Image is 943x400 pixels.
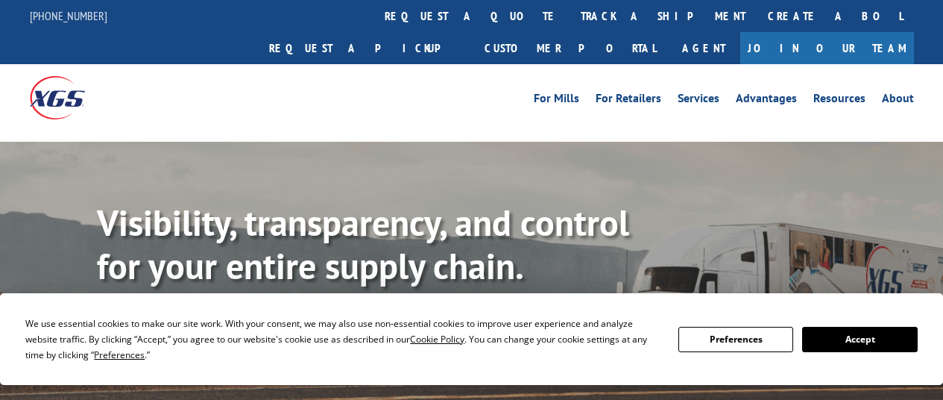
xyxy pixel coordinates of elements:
[667,32,740,64] a: Agent
[410,333,464,346] span: Cookie Policy
[678,327,793,352] button: Preferences
[813,93,865,109] a: Resources
[473,32,667,64] a: Customer Portal
[740,32,914,64] a: Join Our Team
[678,93,719,109] a: Services
[534,93,579,109] a: For Mills
[258,32,473,64] a: Request a pickup
[94,349,145,361] span: Preferences
[736,93,797,109] a: Advantages
[596,93,661,109] a: For Retailers
[25,316,660,363] div: We use essential cookies to make our site work. With your consent, we may also use non-essential ...
[30,8,107,23] a: [PHONE_NUMBER]
[882,93,914,109] a: About
[802,327,917,352] button: Accept
[97,199,629,289] b: Visibility, transparency, and control for your entire supply chain.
